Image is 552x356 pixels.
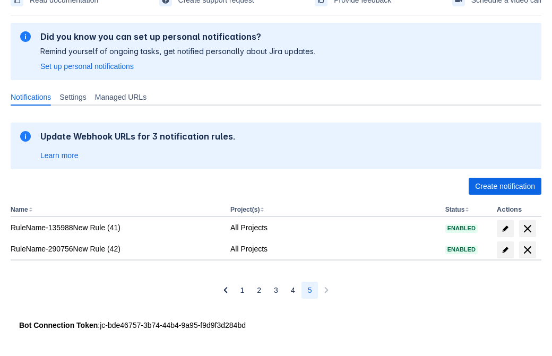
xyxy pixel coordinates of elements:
p: Remind yourself of ongoing tasks, get notified personally about Jira updates. [40,46,315,57]
span: delete [521,244,534,256]
span: 3 [274,282,278,299]
a: Learn more [40,150,79,161]
button: Previous [217,282,234,299]
span: information [19,130,32,143]
span: 1 [240,282,245,299]
span: Managed URLs [95,92,146,102]
th: Actions [493,203,541,217]
span: edit [501,246,510,254]
div: All Projects [230,222,437,233]
button: Page 5 [301,282,318,299]
span: Notifications [11,92,51,102]
div: RuleName-135988New Rule (41) [11,222,222,233]
span: 4 [291,282,295,299]
div: All Projects [230,244,437,254]
button: Project(s) [230,206,260,213]
span: 2 [257,282,261,299]
span: Enabled [445,225,478,231]
button: Page 4 [284,282,301,299]
span: 5 [308,282,312,299]
strong: Bot Connection Token [19,321,98,329]
button: Create notification [469,178,541,195]
span: Enabled [445,247,478,253]
button: Page 2 [251,282,268,299]
h2: Did you know you can set up personal notifications? [40,31,315,42]
button: Page 1 [234,282,251,299]
button: Next [318,282,335,299]
button: Page 3 [268,282,284,299]
span: Settings [59,92,87,102]
span: edit [501,224,510,233]
nav: Pagination [217,282,335,299]
button: Status [445,206,465,213]
button: Name [11,206,28,213]
a: Set up personal notifications [40,61,134,72]
div: RuleName-290756New Rule (42) [11,244,222,254]
span: delete [521,222,534,235]
span: Create notification [475,178,535,195]
h2: Update Webhook URLs for 3 notification rules. [40,131,236,142]
span: information [19,30,32,43]
div: : jc-bde46757-3b74-44b4-9a95-f9d9f3d284bd [19,320,533,331]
